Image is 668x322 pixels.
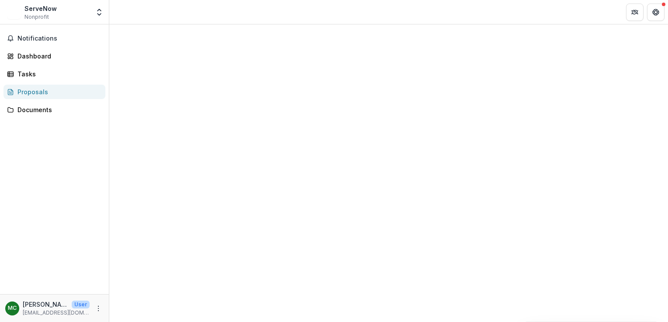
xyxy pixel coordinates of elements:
[17,87,98,96] div: Proposals
[93,3,105,21] button: Open entity switcher
[647,3,665,21] button: Get Help
[24,4,57,13] div: ServeNow
[17,51,98,61] div: Dashboard
[24,13,49,21] span: Nonprofit
[72,301,90,308] p: User
[8,305,17,311] div: Mike Chiapperino
[626,3,644,21] button: Partners
[3,67,105,81] a: Tasks
[3,49,105,63] a: Dashboard
[3,31,105,45] button: Notifications
[23,309,90,317] p: [EMAIL_ADDRESS][DOMAIN_NAME]
[17,105,98,114] div: Documents
[3,103,105,117] a: Documents
[3,85,105,99] a: Proposals
[93,303,104,314] button: More
[23,300,68,309] p: [PERSON_NAME]
[17,35,102,42] span: Notifications
[17,69,98,79] div: Tasks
